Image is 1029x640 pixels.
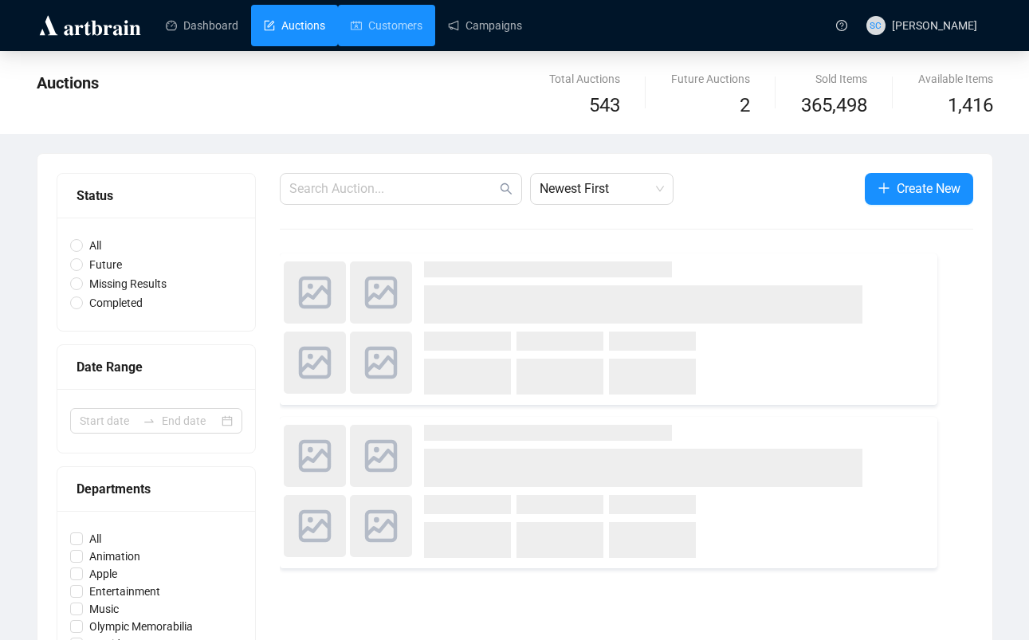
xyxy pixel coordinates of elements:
[77,186,236,206] div: Status
[740,94,750,116] span: 2
[77,479,236,499] div: Departments
[671,70,750,88] div: Future Auctions
[284,332,346,394] img: photo.svg
[162,412,218,430] input: End date
[589,94,620,116] span: 543
[870,18,881,33] span: SC
[37,13,143,38] img: logo
[878,182,890,194] span: plus
[448,5,522,46] a: Campaigns
[284,261,346,324] img: photo.svg
[143,414,155,427] span: swap-right
[83,618,199,635] span: Olympic Memorabilia
[350,261,412,324] img: photo.svg
[350,425,412,487] img: photo.svg
[83,275,173,293] span: Missing Results
[284,425,346,487] img: photo.svg
[500,183,513,195] span: search
[289,179,497,198] input: Search Auction...
[80,412,136,430] input: Start date
[918,70,993,88] div: Available Items
[865,173,973,205] button: Create New
[83,294,149,312] span: Completed
[83,548,147,565] span: Animation
[549,70,620,88] div: Total Auctions
[143,414,155,427] span: to
[83,565,124,583] span: Apple
[350,332,412,394] img: photo.svg
[264,5,325,46] a: Auctions
[801,91,867,121] span: 365,498
[948,91,993,121] span: 1,416
[37,73,99,92] span: Auctions
[166,5,238,46] a: Dashboard
[83,600,125,618] span: Music
[836,20,847,31] span: question-circle
[83,237,108,254] span: All
[77,357,236,377] div: Date Range
[83,256,128,273] span: Future
[801,70,867,88] div: Sold Items
[83,530,108,548] span: All
[83,583,167,600] span: Entertainment
[351,5,422,46] a: Customers
[284,495,346,557] img: photo.svg
[897,179,960,198] span: Create New
[540,174,664,204] span: Newest First
[892,19,977,32] span: [PERSON_NAME]
[350,495,412,557] img: photo.svg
